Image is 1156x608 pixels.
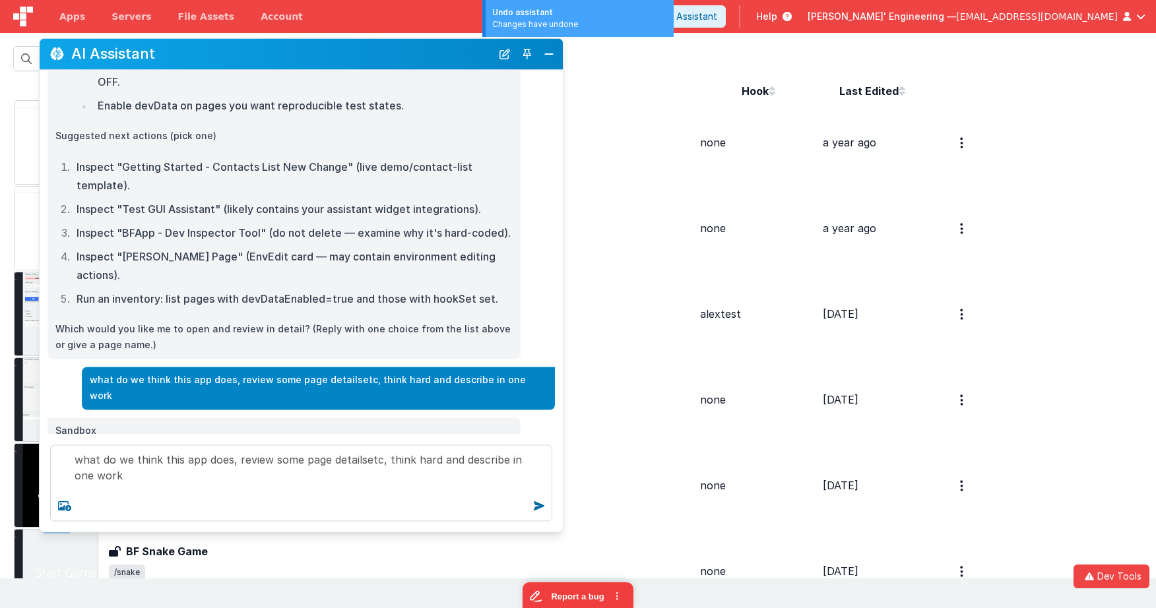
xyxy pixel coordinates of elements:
button: Close [540,45,558,63]
button: Toggle Pin [518,45,536,63]
span: [DATE] [823,393,858,406]
li: Run an inventory: list pages with devDataEnabled=true and those with hookSet set. [73,289,513,308]
p: Suggested next actions (pick one) [55,128,513,144]
button: Options [952,215,973,242]
span: Apps [59,10,85,23]
input: Search pages, id's ... [13,46,224,71]
span: [DATE] [823,564,858,578]
div: none [700,135,821,150]
li: Inspect "Test GUI Assistant" (likely contains your assistant widget integrations). [73,200,513,218]
span: [DATE] [823,307,858,320]
li: Consolidate duplicate login/auth templates; verify which require authentication OFF. [94,54,513,91]
p: Which would you like me to open and review in detail? (Reply with one choice from the list above ... [55,321,513,353]
li: Inspect "[PERSON_NAME] Page" (EnvEdit card — may contain environment editing actions). [73,247,513,284]
span: Hook [742,84,769,98]
button: Options [952,558,973,585]
button: [PERSON_NAME]' Engineering — [EMAIL_ADDRESS][DOMAIN_NAME] [808,10,1145,23]
div: none [700,392,821,408]
p: Sandbox [55,423,513,439]
span: [PERSON_NAME]' Engineering — [808,10,956,23]
span: [EMAIL_ADDRESS][DOMAIN_NAME] [956,10,1118,23]
span: /snake [109,564,145,580]
div: none [700,220,821,236]
button: Options [952,301,973,328]
span: AI Assistant [665,10,717,23]
div: none [700,563,821,579]
span: Help [756,10,777,23]
div: Undo assistant [492,7,667,18]
span: Last Edited [839,84,899,98]
button: Options [952,472,973,499]
span: [DATE] [823,479,858,492]
span: File Assets [178,10,235,23]
div: alextest [700,306,821,322]
p: what do we think this app does, review some page detailsetc, think hard and describe in one work [90,372,547,404]
li: Inspect "Getting Started - Contacts List New Change" (live demo/contact-list template). [73,158,513,195]
li: Enable devData on pages you want reproducible test states. [94,96,513,115]
button: Options [952,386,973,413]
button: AI Assistant [642,5,726,28]
span: Servers [112,10,151,23]
button: Dev Tools [1074,564,1149,588]
button: New Chat [496,45,514,63]
div: Changes have undone [492,18,667,30]
span: a year ago [823,136,876,149]
h3: BF Snake Game [126,543,208,559]
div: none [700,477,821,493]
li: Inspect "BFApp - Dev Inspector Tool" (do not delete — examine why it's hard-coded). [73,224,513,242]
h2: AI Assistant [71,43,492,65]
span: a year ago [823,222,876,235]
button: Options [952,129,973,156]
